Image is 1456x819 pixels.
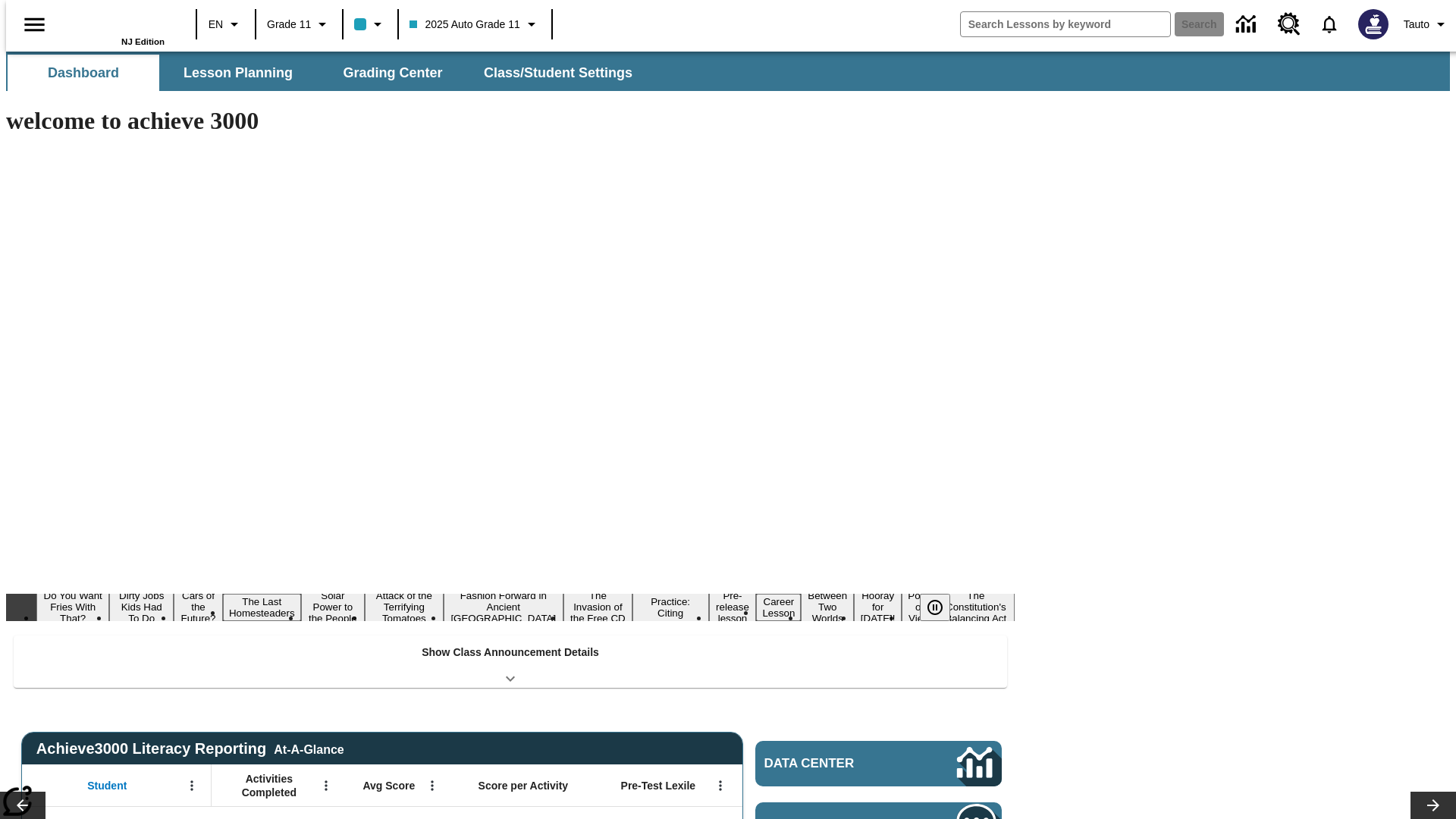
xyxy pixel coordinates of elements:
button: Open side menu [12,2,57,47]
button: Select a new avatar [1349,5,1398,44]
span: NJ Edition [121,37,165,46]
a: Data Center [1227,4,1269,45]
input: search field [961,12,1170,36]
button: Grade: Grade 11, Select a grade [261,11,337,38]
button: Slide 15 The Constitution's Balancing Act [937,588,1015,626]
div: SubNavbar [6,52,1450,91]
button: Lesson Planning [162,55,314,91]
span: Data Center [764,756,906,771]
span: Student [87,779,127,792]
button: Slide 12 Between Two Worlds [801,588,854,626]
button: Class: 2025 Auto Grade 11, Select your class [403,11,546,38]
button: Class/Student Settings [472,55,645,91]
img: Avatar [1358,9,1389,39]
button: Lesson carousel, Next [1410,792,1456,819]
a: Notifications [1310,5,1349,44]
p: Show Class Announcement Details [422,645,599,661]
button: Slide 9 Mixed Practice: Citing Evidence [632,582,709,632]
button: Dashboard [8,55,159,91]
div: Pause [920,594,965,621]
button: Open Menu [315,774,337,797]
button: Slide 5 Solar Power to the People [301,588,366,626]
span: Activities Completed [219,772,319,799]
button: Language: EN, Select a language [202,11,250,38]
a: Resource Center, Will open in new tab [1269,4,1310,45]
span: Avg Score [362,779,415,792]
div: Home [66,5,165,46]
span: Achieve3000 Literacy Reporting [36,740,344,758]
button: Slide 7 Fashion Forward in Ancient Rome [444,588,563,626]
button: Open Menu [421,774,444,797]
button: Slide 11 Career Lesson [756,594,801,621]
span: Class/Student Settings [484,64,632,82]
button: Slide 2 Dirty Jobs Kids Had To Do [109,588,174,626]
span: Score per Activity [479,779,569,792]
button: Slide 6 Attack of the Terrifying Tomatoes [365,588,443,626]
a: Data Center [755,741,1002,786]
button: Slide 14 Point of View [902,588,937,626]
button: Pause [920,594,950,621]
div: Show Class Announcement Details [14,635,1007,688]
h1: welcome to achieve 3000 [6,107,1015,135]
button: Slide 10 Pre-release lesson [709,588,757,626]
span: Grade 11 [267,17,311,33]
button: Class color is light blue. Change class color [348,11,393,38]
button: Slide 4 The Last Homesteaders [223,594,301,621]
span: Pre-Test Lexile [621,779,696,792]
span: 2025 Auto Grade 11 [409,17,519,33]
button: Slide 8 The Invasion of the Free CD [563,588,632,626]
span: Lesson Planning [184,64,293,82]
span: Grading Center [343,64,442,82]
button: Profile/Settings [1398,11,1456,38]
button: Slide 13 Hooray for Constitution Day! [854,588,902,626]
button: Slide 3 Cars of the Future? [174,588,223,626]
span: Tauto [1404,17,1429,33]
span: EN [209,17,223,33]
button: Slide 1 Do You Want Fries With That? [36,588,109,626]
div: SubNavbar [6,55,646,91]
span: Dashboard [48,64,119,82]
button: Grading Center [317,55,469,91]
button: Open Menu [709,774,732,797]
div: At-A-Glance [274,740,344,757]
a: Home [66,7,165,37]
button: Open Menu [180,774,203,797]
